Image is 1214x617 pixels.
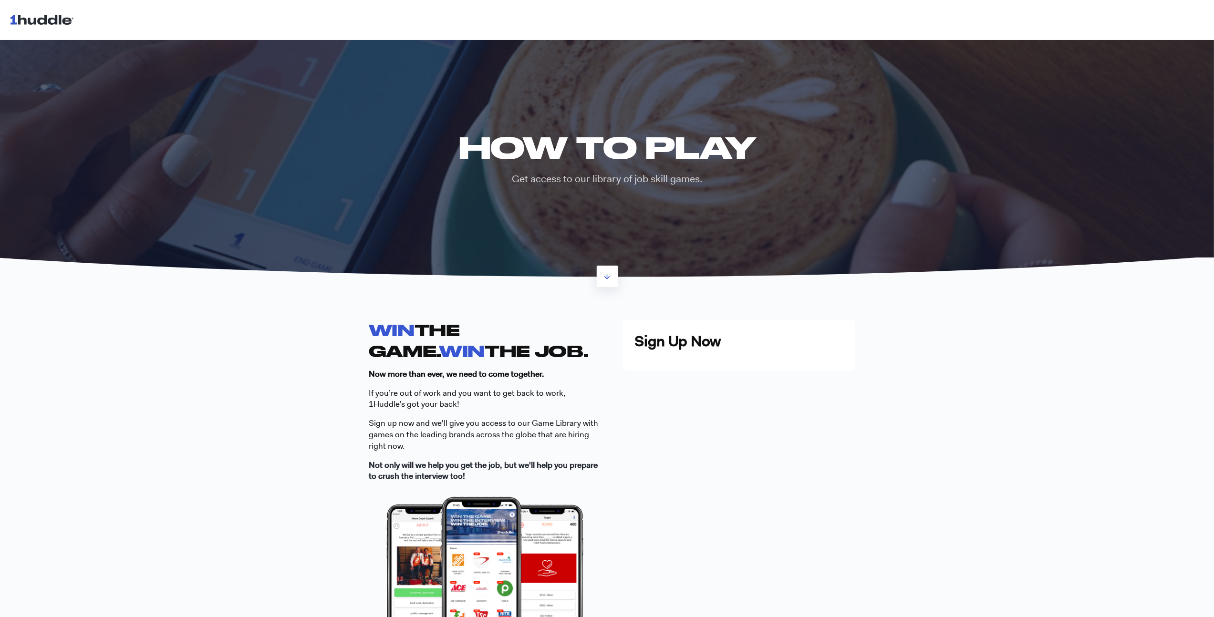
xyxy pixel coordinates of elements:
span: ign up now and we'll give you access to our Game Library with games on the leading brands across ... [369,418,598,451]
p: S [369,418,601,452]
span: If you’re out of work and you want to get back to work, 1Huddle’s got your back! [369,388,565,410]
strong: Not only will we help you get the job, but we'll help you prepare to crush the interview too! [369,460,598,482]
h3: Sign Up Now [634,331,843,351]
img: 1huddle [10,10,78,29]
p: Get access to our library of job skill games. [451,172,763,186]
span: WIN [439,341,485,360]
h1: HOW TO PLAY [451,130,763,165]
strong: THE GAME. THE JOB. [369,320,589,360]
strong: Now more than ever, we need to come together. [369,369,544,379]
span: WIN [369,320,415,339]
